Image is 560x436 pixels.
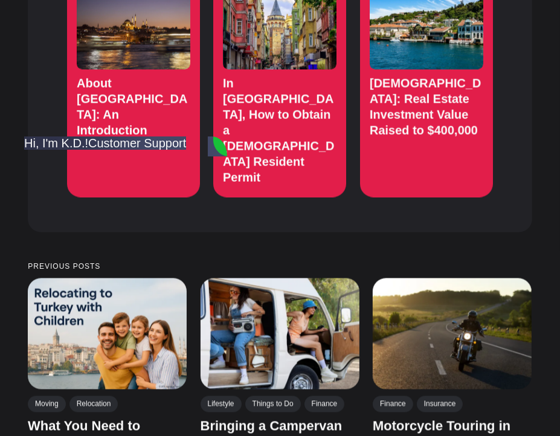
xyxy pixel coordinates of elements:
[88,136,186,150] jdiv: Customer Support
[24,136,88,150] jdiv: Hi, I'm K.D.!
[417,396,463,412] a: Insurance
[201,278,359,390] img: Bringing a Campervan into Türkiye: Customs, Insurance, and Travel Checklist
[28,263,532,271] small: Previous posts
[373,278,532,390] img: Motorcycle Touring in Türkiye: Routes, Documents, and Insurance for Riders
[245,396,301,412] a: Things to Do
[304,396,345,412] a: Finance
[373,396,413,412] a: Finance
